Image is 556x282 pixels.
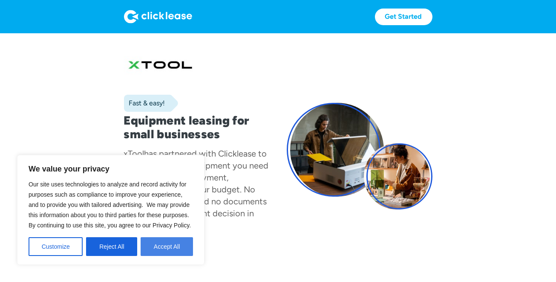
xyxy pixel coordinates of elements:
[124,99,165,108] div: Fast & easy!
[29,237,83,256] button: Customize
[29,164,193,174] p: We value your privacy
[17,155,205,265] div: We value your privacy
[29,181,191,229] span: Our site uses technologies to analyze and record activity for purposes such as compliance to impr...
[124,10,192,23] img: Logo
[375,9,432,25] a: Get Started
[86,237,137,256] button: Reject All
[124,148,269,230] div: has partnered with Clicklease to help you get the equipment you need for a low monthly payment, c...
[141,237,193,256] button: Accept All
[124,148,144,159] div: xTool
[124,113,270,141] h1: Equipment leasing for small businesses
